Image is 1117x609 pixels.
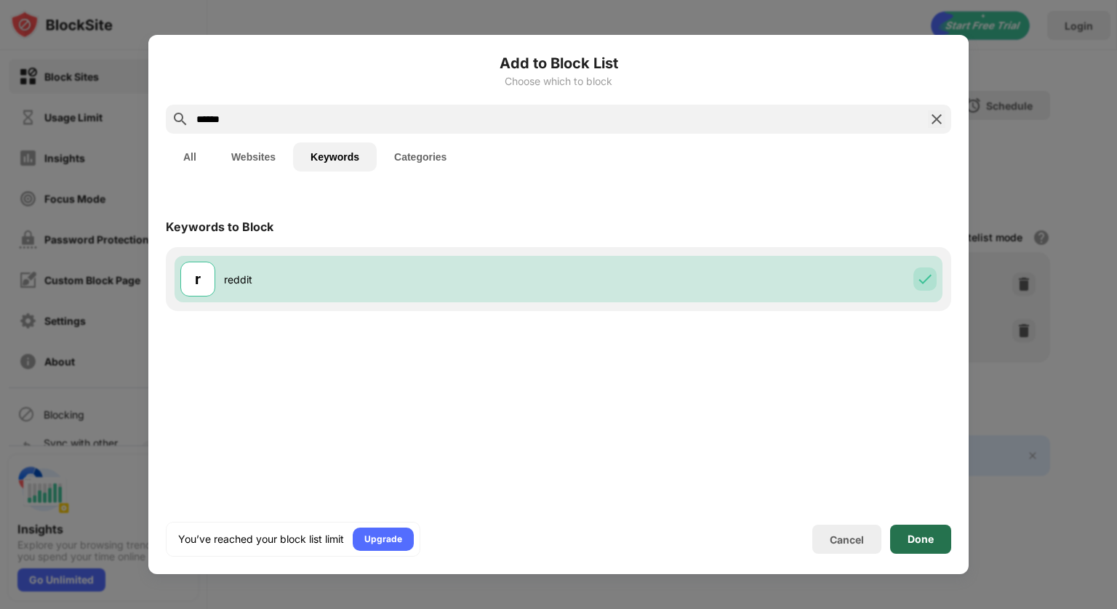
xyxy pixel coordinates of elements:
button: Websites [214,142,293,172]
div: Done [908,533,934,545]
div: You’ve reached your block list limit [178,532,344,547]
button: Categories [377,142,464,172]
div: Choose which to block [166,76,951,87]
div: Upgrade [364,532,402,547]
div: r [195,268,201,290]
img: search.svg [172,110,189,128]
div: reddit [224,272,558,287]
div: Keywords to Block [166,219,273,234]
img: search-close [928,110,945,128]
button: All [166,142,214,172]
button: Keywords [293,142,377,172]
h6: Add to Block List [166,52,951,74]
div: Cancel [830,533,864,546]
